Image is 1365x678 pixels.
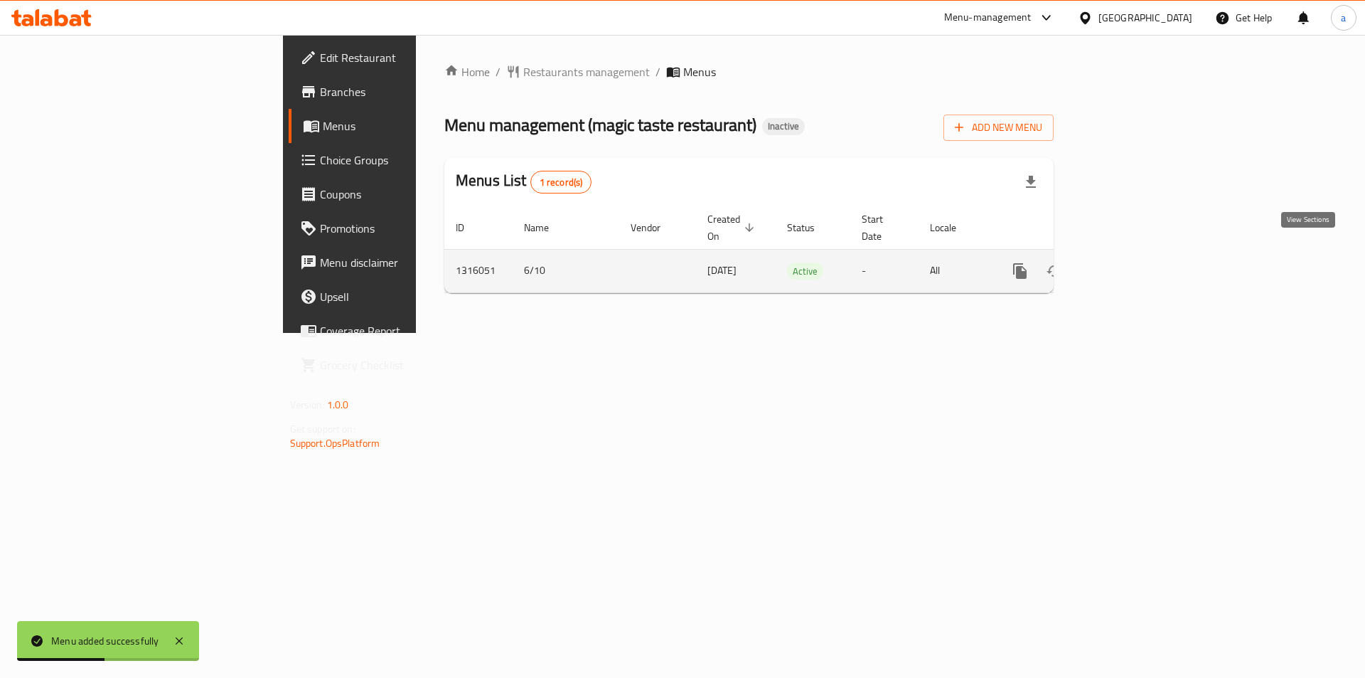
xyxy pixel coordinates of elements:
[655,63,660,80] li: /
[523,63,650,80] span: Restaurants management
[320,220,500,237] span: Promotions
[456,170,591,194] h2: Menus List
[850,249,919,292] td: -
[944,9,1032,26] div: Menu-management
[762,118,805,135] div: Inactive
[787,263,823,280] span: Active
[320,356,500,374] span: Grocery Checklist
[320,152,500,169] span: Choice Groups
[320,83,500,100] span: Branches
[290,420,355,438] span: Get support on:
[289,75,511,109] a: Branches
[707,211,759,245] span: Created On
[943,115,1054,141] button: Add New Menu
[787,219,833,236] span: Status
[955,119,1042,137] span: Add New Menu
[51,633,159,649] div: Menu added successfully
[320,49,500,66] span: Edit Restaurant
[320,254,500,271] span: Menu disclaimer
[444,109,756,141] span: Menu management ( magic taste restaurant )
[444,63,1054,80] nav: breadcrumb
[1003,254,1037,288] button: more
[992,206,1151,250] th: Actions
[530,171,592,194] div: Total records count
[320,186,500,203] span: Coupons
[1037,254,1071,288] button: Change Status
[524,219,567,236] span: Name
[290,396,325,414] span: Version:
[862,211,901,245] span: Start Date
[531,176,591,189] span: 1 record(s)
[930,219,975,236] span: Locale
[289,280,511,314] a: Upsell
[289,143,511,177] a: Choice Groups
[327,396,349,414] span: 1.0.0
[1341,10,1346,26] span: a
[683,63,716,80] span: Menus
[289,109,511,143] a: Menus
[290,434,380,452] a: Support.OpsPlatform
[320,322,500,339] span: Coverage Report
[323,117,500,134] span: Menus
[289,177,511,211] a: Coupons
[762,120,805,132] span: Inactive
[506,63,650,80] a: Restaurants management
[787,263,823,280] div: Active
[444,206,1151,293] table: enhanced table
[289,348,511,382] a: Grocery Checklist
[919,249,992,292] td: All
[320,288,500,305] span: Upsell
[1014,165,1048,199] div: Export file
[1098,10,1192,26] div: [GEOGRAPHIC_DATA]
[289,314,511,348] a: Coverage Report
[456,219,483,236] span: ID
[631,219,679,236] span: Vendor
[289,245,511,280] a: Menu disclaimer
[707,261,737,280] span: [DATE]
[289,41,511,75] a: Edit Restaurant
[289,211,511,245] a: Promotions
[513,249,619,292] td: 6/10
